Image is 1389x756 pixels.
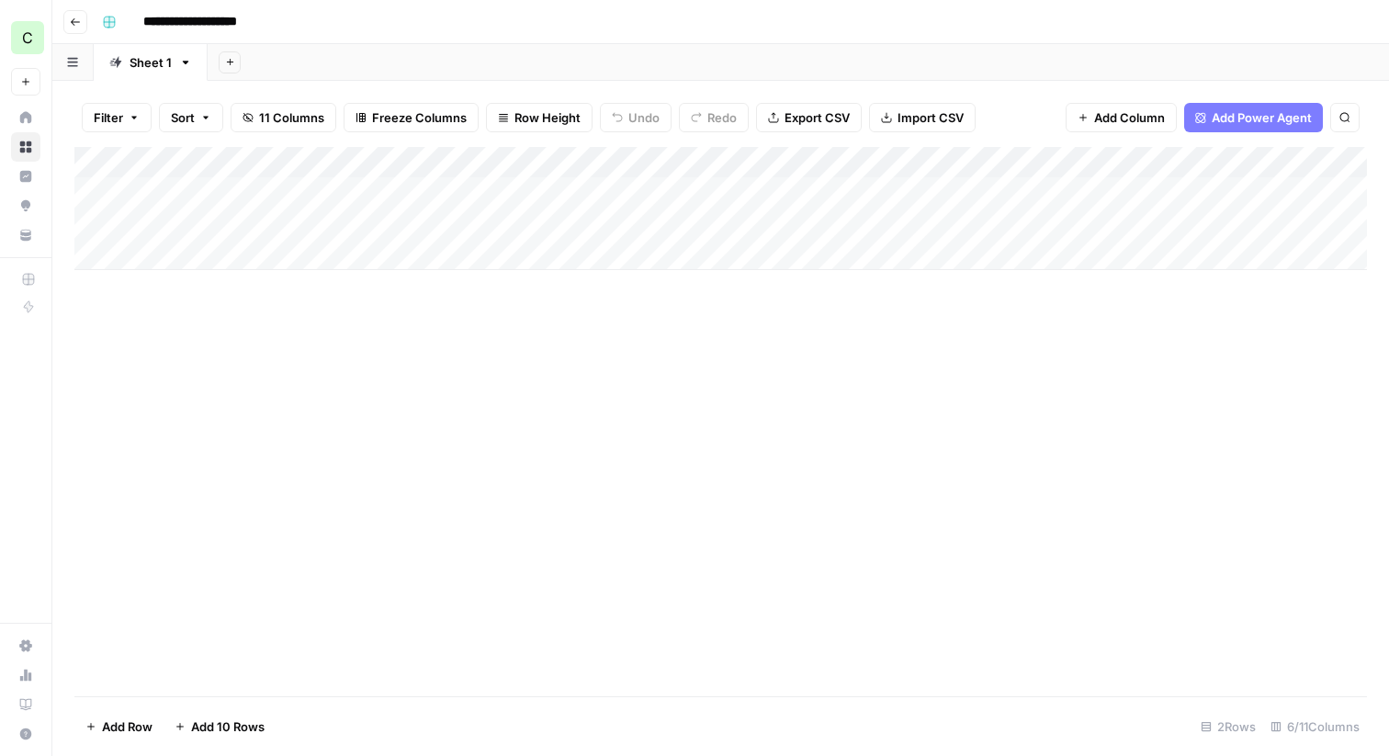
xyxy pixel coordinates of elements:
div: 2 Rows [1193,712,1263,741]
button: Add Power Agent [1184,103,1323,132]
button: Add Column [1066,103,1177,132]
button: Freeze Columns [344,103,479,132]
a: Opportunities [11,191,40,220]
button: Import CSV [869,103,976,132]
span: Row Height [514,108,581,127]
a: Browse [11,132,40,162]
span: Import CSV [898,108,964,127]
span: Redo [707,108,737,127]
a: Home [11,103,40,132]
span: Add Row [102,717,152,736]
button: Undo [600,103,672,132]
span: Filter [94,108,123,127]
button: Workspace: Coverflex [11,15,40,61]
button: Row Height [486,103,593,132]
span: Export CSV [785,108,850,127]
span: C [22,27,33,49]
span: Freeze Columns [372,108,467,127]
a: Settings [11,631,40,660]
a: Sheet 1 [94,44,208,81]
button: Redo [679,103,749,132]
div: 6/11 Columns [1263,712,1367,741]
button: Add Row [74,712,164,741]
div: Sheet 1 [130,53,172,72]
button: Add 10 Rows [164,712,276,741]
span: 11 Columns [259,108,324,127]
button: Export CSV [756,103,862,132]
button: Help + Support [11,719,40,749]
a: Usage [11,660,40,690]
span: Undo [628,108,660,127]
button: Filter [82,103,152,132]
span: Add Column [1094,108,1165,127]
span: Add Power Agent [1212,108,1312,127]
a: Insights [11,162,40,191]
a: Your Data [11,220,40,250]
span: Sort [171,108,195,127]
a: Learning Hub [11,690,40,719]
button: Sort [159,103,223,132]
span: Add 10 Rows [191,717,265,736]
button: 11 Columns [231,103,336,132]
